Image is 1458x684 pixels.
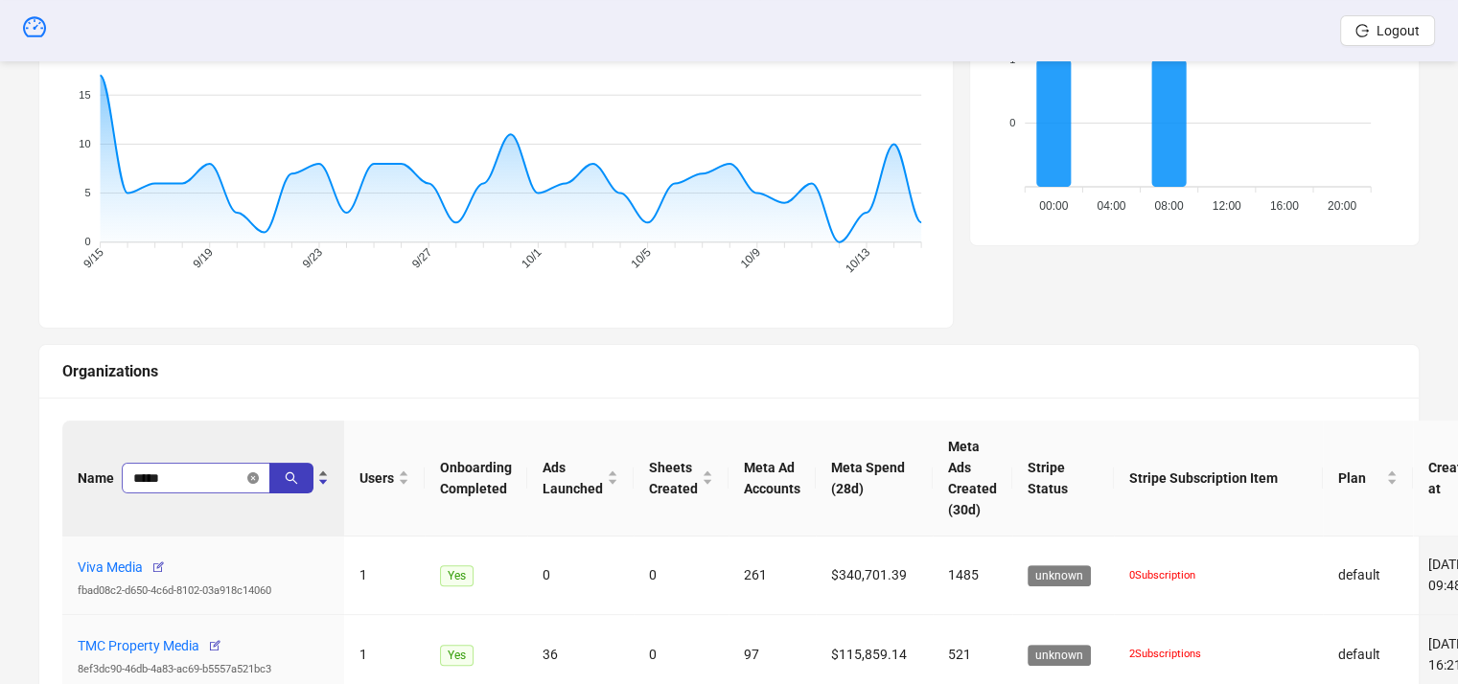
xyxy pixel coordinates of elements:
[948,644,997,665] div: 521
[519,245,544,271] tspan: 10/1
[1028,645,1091,666] span: unknown
[1114,421,1323,536] th: Stripe Subscription Item
[649,457,698,499] span: Sheets Created
[1338,467,1382,489] span: Plan
[527,536,634,616] td: 0
[1028,565,1091,586] span: unknown
[1328,199,1356,213] tspan: 20:00
[744,564,800,585] div: 261
[1270,199,1299,213] tspan: 16:00
[543,457,603,499] span: Ads Launched
[440,645,474,666] span: Yes
[62,359,1396,383] div: Organizations
[84,236,90,247] tspan: 0
[191,245,217,271] tspan: 9/19
[933,421,1012,536] th: Meta Ads Created (30d)
[744,644,800,665] div: 97
[1155,199,1184,213] tspan: 08:00
[79,89,90,101] tspan: 15
[1129,646,1308,663] div: 2 Subscription s
[1009,53,1015,64] tspan: 1
[359,467,394,489] span: Users
[440,565,474,586] span: Yes
[23,15,46,38] span: dashboard
[1377,23,1420,38] span: Logout
[84,187,90,198] tspan: 5
[409,245,435,271] tspan: 9/27
[285,471,298,485] span: search
[81,245,106,271] tspan: 9/15
[247,472,259,484] button: close-circle
[1213,199,1241,213] tspan: 12:00
[78,559,143,575] a: Viva Media
[1040,199,1069,213] tspan: 00:00
[79,138,90,149] tspan: 10
[344,421,425,536] th: Users
[634,421,729,536] th: Sheets Created
[1323,421,1413,536] th: Plan
[634,536,729,616] td: 0
[1340,15,1435,46] button: Logout
[425,421,527,536] th: Onboarding Completed
[78,582,329,600] div: fbad08c2-d650-4c6d-8102-03a918c14060
[1129,567,1308,584] div: 0 Subscription
[816,536,933,616] td: $340,701.39
[738,245,764,271] tspan: 10/9
[1012,421,1114,536] th: Stripe Status
[948,564,997,585] div: 1485
[300,245,326,271] tspan: 9/23
[344,536,425,616] td: 1
[843,245,872,275] tspan: 10/13
[1098,199,1126,213] tspan: 04:00
[527,421,634,536] th: Ads Launched
[78,638,199,653] a: TMC Property Media
[269,463,313,493] button: search
[1009,117,1015,128] tspan: 0
[1355,24,1369,37] span: logout
[1323,536,1413,616] td: default
[78,661,329,678] div: 8ef3dc90-46db-4a83-ac69-b5557a521bc3
[816,421,933,536] th: Meta Spend (28d)
[729,421,816,536] th: Meta Ad Accounts
[628,245,654,271] tspan: 10/5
